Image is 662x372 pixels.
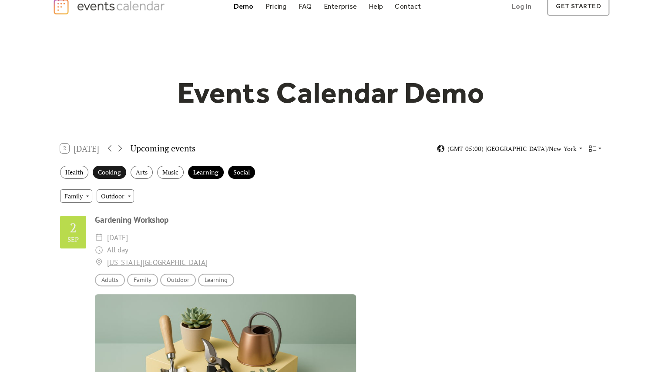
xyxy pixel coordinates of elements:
[391,0,424,12] a: Contact
[395,4,421,9] div: Contact
[230,0,257,12] a: Demo
[295,0,316,12] a: FAQ
[369,4,383,9] div: Help
[323,4,356,9] div: Enterprise
[320,0,360,12] a: Enterprise
[262,0,290,12] a: Pricing
[365,0,386,12] a: Help
[164,75,498,111] h1: Events Calendar Demo
[234,4,254,9] div: Demo
[299,4,312,9] div: FAQ
[265,4,287,9] div: Pricing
